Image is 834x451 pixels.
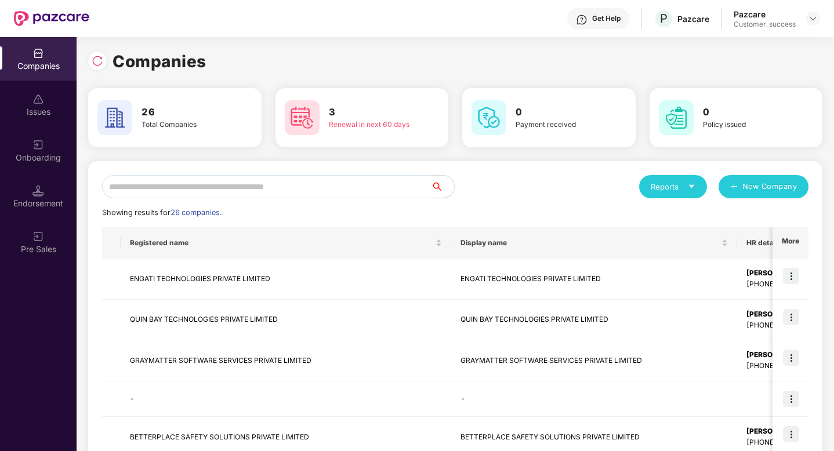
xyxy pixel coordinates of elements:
[472,100,506,135] img: svg+xml;base64,PHN2ZyB4bWxucz0iaHR0cDovL3d3dy53My5vcmcvMjAwMC9zdmciIHdpZHRoPSI2MCIgaGVpZ2h0PSI2MC...
[742,181,797,192] span: New Company
[719,175,808,198] button: plusNew Company
[783,268,799,284] img: icon
[121,381,451,417] td: -
[703,119,789,130] div: Policy issued
[660,12,668,26] span: P
[651,181,695,192] div: Reports
[32,93,44,105] img: svg+xml;base64,PHN2ZyBpZD0iSXNzdWVzX2Rpc2FibGVkIiB4bWxucz0iaHR0cDovL3d3dy53My5vcmcvMjAwMC9zdmciIH...
[576,14,588,26] img: svg+xml;base64,PHN2ZyBpZD0iSGVscC0zMngzMiIgeG1sbnM9Imh0dHA6Ly93d3cudzMub3JnLzIwMDAvc3ZnIiB3aWR0aD...
[430,175,455,198] button: search
[102,208,222,217] span: Showing results for
[130,238,433,248] span: Registered name
[677,13,709,24] div: Pazcare
[516,105,602,120] h3: 0
[32,139,44,151] img: svg+xml;base64,PHN2ZyB3aWR0aD0iMjAiIGhlaWdodD0iMjAiIHZpZXdCb3g9IjAgMCAyMCAyMCIgZmlsbD0ibm9uZSIgeG...
[460,238,719,248] span: Display name
[142,119,228,130] div: Total Companies
[121,300,451,341] td: QUIN BAY TECHNOLOGIES PRIVATE LIMITED
[142,105,228,120] h3: 26
[121,259,451,300] td: ENGATI TECHNOLOGIES PRIVATE LIMITED
[97,100,132,135] img: svg+xml;base64,PHN2ZyB4bWxucz0iaHR0cDovL3d3dy53My5vcmcvMjAwMC9zdmciIHdpZHRoPSI2MCIgaGVpZ2h0PSI2MC...
[783,391,799,407] img: icon
[113,49,206,74] h1: Companies
[808,14,818,23] img: svg+xml;base64,PHN2ZyBpZD0iRHJvcGRvd24tMzJ4MzIiIHhtbG5zPSJodHRwOi8vd3d3LnczLm9yZy8yMDAwL3N2ZyIgd2...
[430,182,454,191] span: search
[451,340,737,381] td: GRAYMATTER SOFTWARE SERVICES PRIVATE LIMITED
[32,231,44,242] img: svg+xml;base64,PHN2ZyB3aWR0aD0iMjAiIGhlaWdodD0iMjAiIHZpZXdCb3g9IjAgMCAyMCAyMCIgZmlsbD0ibm9uZSIgeG...
[783,350,799,366] img: icon
[121,227,451,259] th: Registered name
[734,20,796,29] div: Customer_success
[773,227,808,259] th: More
[32,48,44,59] img: svg+xml;base64,PHN2ZyBpZD0iQ29tcGFuaWVzIiB4bWxucz0iaHR0cDovL3d3dy53My5vcmcvMjAwMC9zdmciIHdpZHRoPS...
[329,105,415,120] h3: 3
[734,9,796,20] div: Pazcare
[688,183,695,190] span: caret-down
[451,381,737,417] td: -
[730,183,738,192] span: plus
[285,100,320,135] img: svg+xml;base64,PHN2ZyB4bWxucz0iaHR0cDovL3d3dy53My5vcmcvMjAwMC9zdmciIHdpZHRoPSI2MCIgaGVpZ2h0PSI2MC...
[92,55,103,67] img: svg+xml;base64,PHN2ZyBpZD0iUmVsb2FkLTMyeDMyIiB4bWxucz0iaHR0cDovL3d3dy53My5vcmcvMjAwMC9zdmciIHdpZH...
[659,100,694,135] img: svg+xml;base64,PHN2ZyB4bWxucz0iaHR0cDovL3d3dy53My5vcmcvMjAwMC9zdmciIHdpZHRoPSI2MCIgaGVpZ2h0PSI2MC...
[451,227,737,259] th: Display name
[329,119,415,130] div: Renewal in next 60 days
[451,259,737,300] td: ENGATI TECHNOLOGIES PRIVATE LIMITED
[32,185,44,197] img: svg+xml;base64,PHN2ZyB3aWR0aD0iMTQuNSIgaGVpZ2h0PSIxNC41IiB2aWV3Qm94PSIwIDAgMTYgMTYiIGZpbGw9Im5vbm...
[783,309,799,325] img: icon
[171,208,222,217] span: 26 companies.
[516,119,602,130] div: Payment received
[783,426,799,442] img: icon
[592,14,621,23] div: Get Help
[121,340,451,381] td: GRAYMATTER SOFTWARE SERVICES PRIVATE LIMITED
[703,105,789,120] h3: 0
[14,11,89,26] img: New Pazcare Logo
[451,300,737,341] td: QUIN BAY TECHNOLOGIES PRIVATE LIMITED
